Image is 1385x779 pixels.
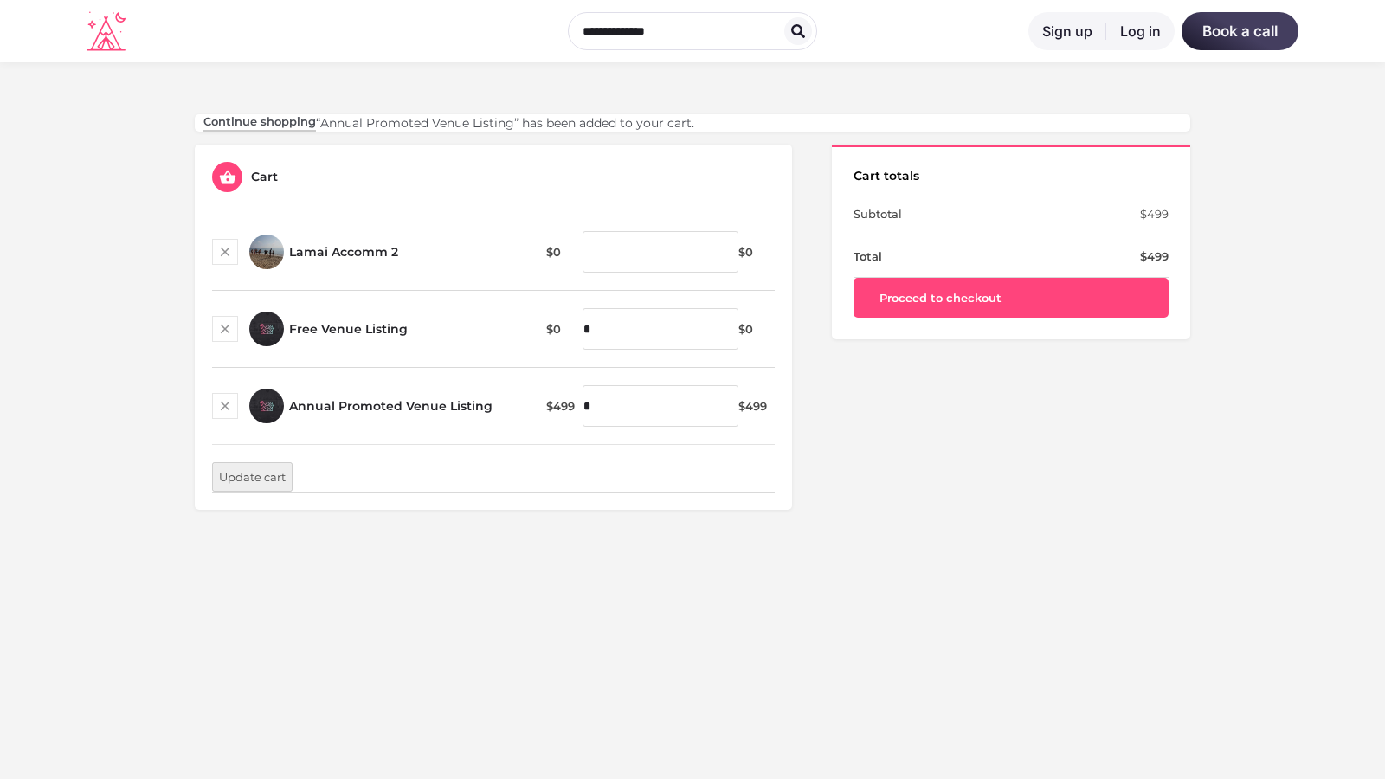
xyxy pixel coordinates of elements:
a: Annual Promoted Venue Listing [289,398,493,414]
a: Lamai Accomm 2 [289,244,398,260]
th: Total [854,235,902,277]
bdi: 499 [1140,249,1169,263]
a: Remove this item [212,393,238,419]
bdi: 0 [738,245,753,259]
a: Continue shopping [203,114,316,132]
bdi: 0 [546,322,561,336]
span: $ [1140,207,1147,221]
span: $ [1140,249,1147,263]
th: Subtotal [854,193,902,235]
h5: Cart [251,168,278,185]
a: Book a call [1182,12,1298,50]
span: $ [546,322,553,336]
a: Log in [1106,12,1175,50]
span: $ [546,399,553,413]
h2: Cart totals [854,169,1169,184]
button: Update cart [212,462,293,492]
bdi: 0 [546,245,561,259]
a: Remove this item [212,239,238,265]
a: Remove this item [212,316,238,342]
bdi: 0 [738,322,753,336]
bdi: 499 [546,399,575,413]
bdi: 499 [1140,207,1169,221]
span: $ [738,322,745,336]
a: Proceed to checkout [854,278,1169,318]
a: Free Venue Listing [289,321,408,337]
span: $ [546,245,553,259]
a: Sign up [1028,12,1106,50]
span: $ [738,399,745,413]
span: $ [738,245,745,259]
bdi: 499 [738,399,767,413]
div: “Annual Promoted Venue Listing” has been added to your cart. [195,114,1190,132]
